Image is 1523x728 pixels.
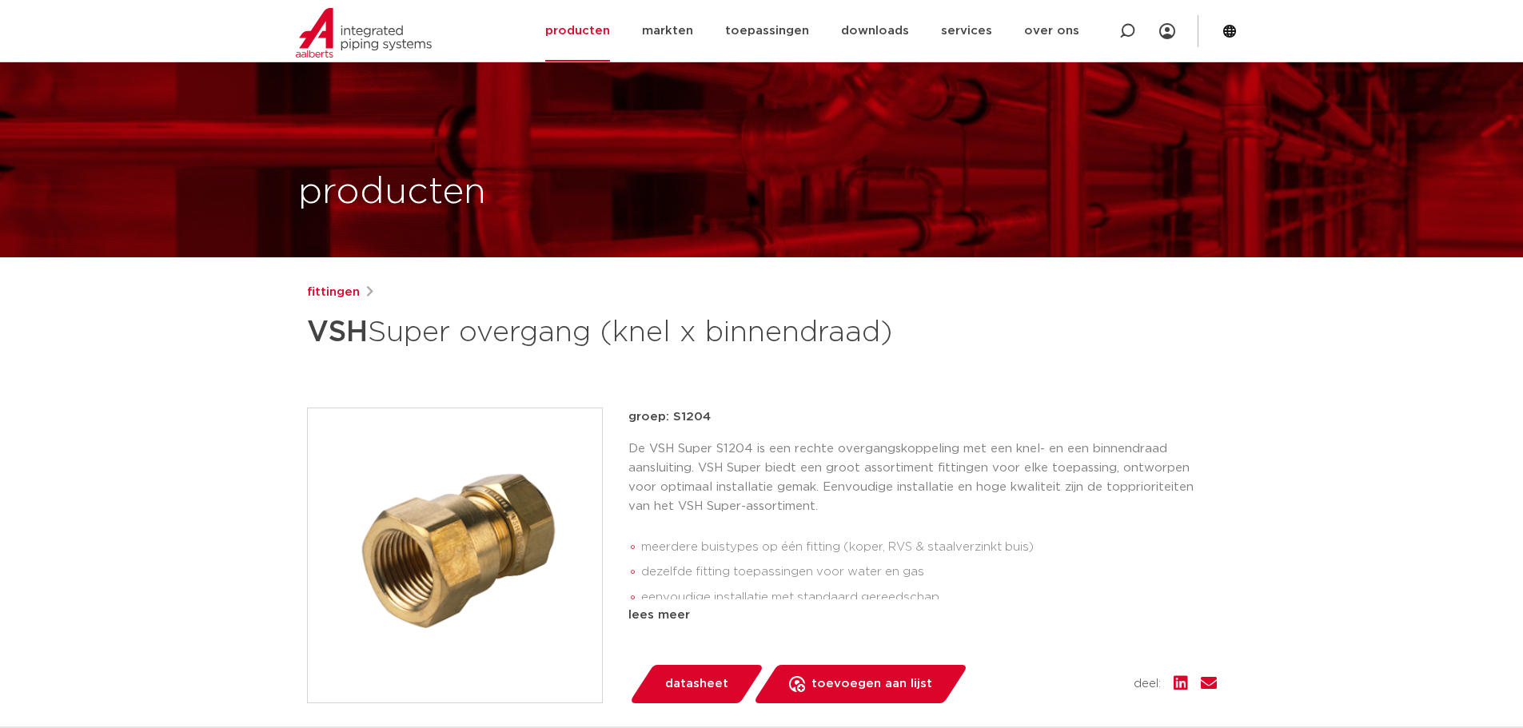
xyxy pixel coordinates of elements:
span: datasheet [665,671,728,697]
div: lees meer [628,606,1217,625]
span: deel: [1134,674,1161,694]
h1: Super overgang (knel x binnendraad) [307,308,907,356]
li: eenvoudige installatie met standaard gereedschap [641,585,1217,611]
p: groep: S1204 [628,408,1217,427]
h1: producten [298,167,486,218]
img: Product Image for VSH Super overgang (knel x binnendraad) [308,408,602,702]
strong: VSH [307,318,368,347]
span: toevoegen aan lijst [811,671,932,697]
p: De VSH Super S1204 is een rechte overgangskoppeling met een knel- en een binnendraad aansluiting.... [628,440,1217,516]
li: meerdere buistypes op één fitting (koper, RVS & staalverzinkt buis) [641,535,1217,560]
a: fittingen [307,283,360,302]
li: dezelfde fitting toepassingen voor water en gas [641,559,1217,585]
a: datasheet [628,665,764,703]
